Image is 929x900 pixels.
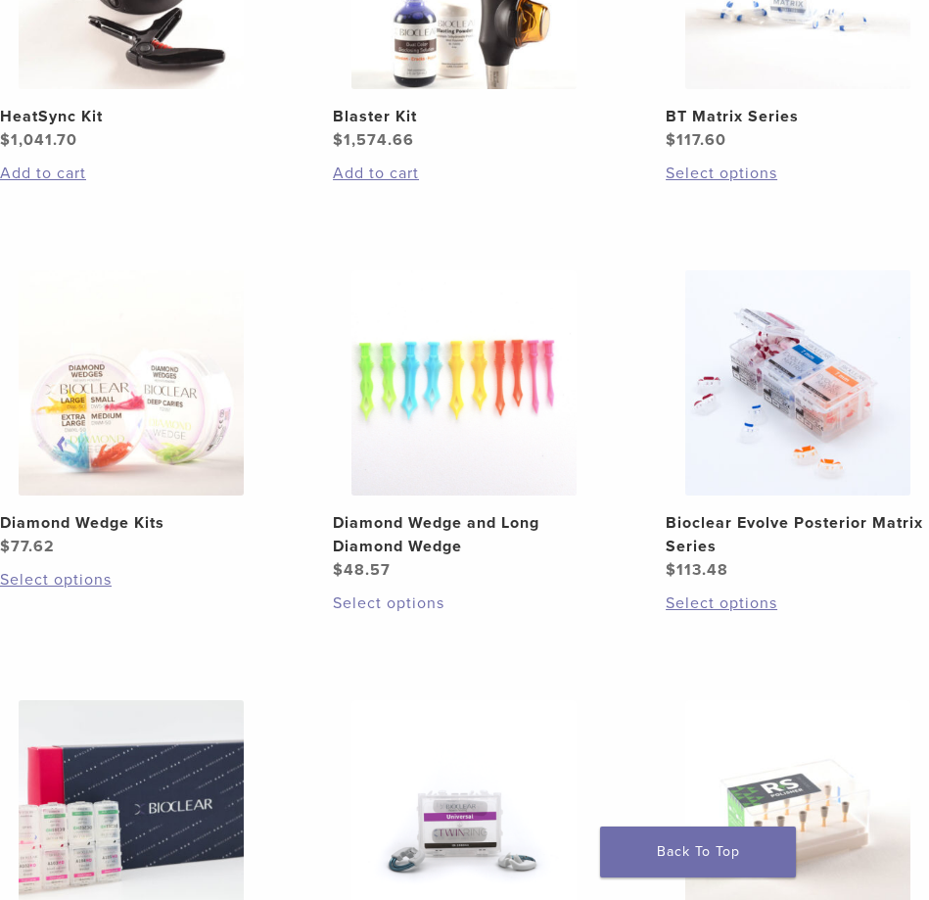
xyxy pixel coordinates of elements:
span: $ [666,560,676,580]
h2: BT Matrix Series [666,105,929,128]
bdi: 117.60 [666,130,726,150]
a: Diamond Wedge and Long Diamond WedgeDiamond Wedge and Long Diamond Wedge $48.57 [333,270,596,582]
a: Select options for “Diamond Wedge and Long Diamond Wedge” [333,592,596,615]
a: Bioclear Evolve Posterior Matrix SeriesBioclear Evolve Posterior Matrix Series $113.48 [666,270,929,582]
img: Diamond Wedge and Long Diamond Wedge [351,270,577,496]
a: Select options for “Bioclear Evolve Posterior Matrix Series” [666,592,929,615]
bdi: 113.48 [666,560,728,580]
a: Add to cart: “Blaster Kit” [333,162,596,185]
bdi: 48.57 [333,560,391,580]
h2: Bioclear Evolve Posterior Matrix Series [666,511,929,558]
span: $ [333,560,344,580]
a: Select options for “BT Matrix Series” [666,162,929,185]
span: $ [333,130,344,150]
img: Bioclear Evolve Posterior Matrix Series [685,270,910,496]
a: Back To Top [600,827,796,877]
h2: Blaster Kit [333,105,596,128]
bdi: 1,574.66 [333,130,414,150]
h2: Diamond Wedge and Long Diamond Wedge [333,511,596,558]
img: Diamond Wedge Kits [19,270,244,496]
span: $ [666,130,676,150]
